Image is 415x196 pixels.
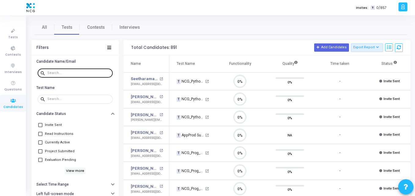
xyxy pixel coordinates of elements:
span: Invite Sent [384,115,400,119]
div: AppProd Support_NCG_L3 [177,132,204,138]
span: Interviews [5,70,22,75]
button: Add Candidates [314,43,349,51]
mat-icon: open_in_new [205,80,209,83]
div: [EMAIL_ADDRESS][DOMAIN_NAME] [131,82,163,87]
div: Filters [36,45,49,50]
a: [PERSON_NAME] [131,183,158,190]
a: [PERSON_NAME] [131,130,158,136]
span: Contests [87,24,105,31]
h6: Candidate Name/Email [36,59,76,64]
div: Name [131,60,141,67]
span: Contests [5,52,21,57]
div: [EMAIL_ADDRESS][DOMAIN_NAME] [131,190,163,194]
span: Evaluation Pending [45,156,76,164]
div: [EMAIL_ADDRESS][DOMAIN_NAME] [131,136,163,140]
h6: Test Name [36,86,55,90]
div: [EMAIL_ADDRESS][DOMAIN_NAME] [131,154,163,158]
div: NCG_Python FS_Developer_2025 [177,114,204,120]
a: [PERSON_NAME] [131,165,158,172]
span: T [177,79,181,84]
mat-icon: open_in_new [205,169,209,173]
input: Search... [47,97,110,101]
mat-icon: search [40,70,47,76]
input: Search... [47,71,110,75]
mat-icon: open_in_new [205,151,209,155]
img: logo [25,2,36,14]
div: - [339,150,340,156]
div: - [339,115,340,120]
th: Functionality [215,55,265,72]
span: Invite Sent [384,133,400,137]
span: 0/857 [376,5,387,10]
span: NA [288,132,292,138]
div: - [339,97,340,102]
mat-icon: open_in_new [160,95,163,98]
span: Invite Sent [384,79,400,83]
mat-icon: open_in_new [205,133,209,137]
span: T [177,169,181,174]
span: 0% [288,187,292,193]
h6: Select Time Range [36,182,69,187]
span: T [177,187,181,192]
a: [PERSON_NAME] [131,112,158,118]
div: - [339,186,340,191]
th: Status [365,55,414,72]
mat-icon: open_in_new [205,187,209,191]
a: [PERSON_NAME] [131,94,158,100]
mat-icon: open_in_new [160,131,163,135]
div: NCG_Python FS_Developer_2025 [177,96,204,102]
span: Tests [62,24,72,31]
span: T [177,133,181,138]
mat-icon: open_in_new [160,167,163,170]
a: [PERSON_NAME] [131,148,158,154]
div: - [339,79,340,84]
button: Candidate Name/Email [31,57,119,66]
mat-icon: open_in_new [160,149,163,152]
span: 0% [288,115,292,121]
div: NCG_Prog_JavaFS_2025_Test [177,150,204,156]
div: Total Candidates: 891 [131,45,177,50]
h6: Candidate Status [36,112,66,116]
mat-icon: open_in_new [160,113,163,116]
div: NCG_Python FS_Developer_2025 [177,79,204,84]
button: Select Time Range [31,180,119,189]
div: - [339,132,340,138]
span: Invite Sent [45,121,62,129]
span: Invite Sent [384,151,400,155]
span: 0% [288,97,292,103]
span: T [177,115,181,120]
button: Candidate Status [31,109,119,119]
span: Project Submitted [45,148,75,155]
div: NCG_Prog_JavaFS_2025_Test [177,168,204,174]
span: Invite Sent [384,169,400,173]
span: Tests [8,35,18,40]
mat-icon: open_in_new [205,115,209,119]
label: Invites: [356,5,368,10]
div: [PERSON_NAME][EMAIL_ADDRESS][DOMAIN_NAME] [131,118,163,122]
span: Invite Sent [384,187,400,190]
span: Candidates [3,105,23,110]
span: T [371,6,375,10]
button: Export Report [351,43,384,52]
div: Time taken [330,60,349,67]
span: T [177,151,181,156]
mat-icon: search [40,96,47,102]
th: Quality [265,55,315,72]
button: Test Name [31,83,119,92]
h6: View more [65,168,86,174]
mat-icon: open_in_new [205,98,209,102]
span: T [177,97,181,102]
span: Invite Sent [384,97,400,101]
span: Questions [4,87,22,92]
div: [EMAIL_ADDRESS][DOMAIN_NAME] [131,100,163,105]
span: All [42,24,47,31]
span: 0% [288,151,292,157]
div: - [339,168,340,174]
span: Currently Active [45,139,70,146]
span: 0% [288,168,292,175]
th: Test Name [169,55,215,72]
span: 0% [288,79,292,85]
span: Interviews [119,24,140,31]
span: Read Instructions [45,130,73,138]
